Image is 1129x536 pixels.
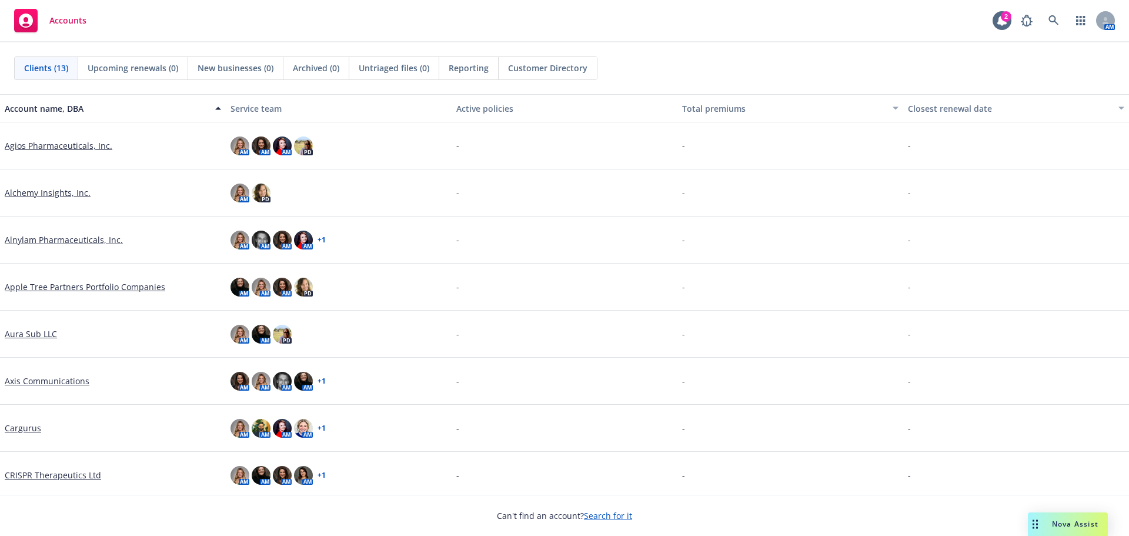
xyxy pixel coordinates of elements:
[677,94,903,122] button: Total premiums
[1028,512,1108,536] button: Nova Assist
[231,231,249,249] img: photo
[252,466,270,485] img: photo
[682,139,685,152] span: -
[1042,9,1065,32] a: Search
[682,234,685,246] span: -
[9,4,91,37] a: Accounts
[273,325,292,344] img: photo
[908,139,911,152] span: -
[273,278,292,297] img: photo
[682,422,685,434] span: -
[49,16,86,25] span: Accounts
[908,234,911,246] span: -
[294,278,313,297] img: photo
[908,281,911,293] span: -
[318,425,326,432] a: + 1
[231,466,249,485] img: photo
[5,422,41,434] a: Cargurus
[456,469,459,481] span: -
[252,184,270,202] img: photo
[908,469,911,481] span: -
[584,510,632,521] a: Search for it
[294,466,313,485] img: photo
[456,281,459,293] span: -
[1028,512,1043,536] div: Drag to move
[226,94,452,122] button: Service team
[318,378,326,385] a: + 1
[908,102,1111,115] div: Closest renewal date
[1015,9,1038,32] a: Report a Bug
[231,184,249,202] img: photo
[24,62,68,74] span: Clients (13)
[88,62,178,74] span: Upcoming renewals (0)
[449,62,489,74] span: Reporting
[231,325,249,344] img: photo
[456,187,459,199] span: -
[252,419,270,438] img: photo
[5,187,91,199] a: Alchemy Insights, Inc.
[5,375,89,387] a: Axis Communications
[5,328,57,340] a: Aura Sub LLC
[903,94,1129,122] button: Closest renewal date
[231,419,249,438] img: photo
[497,510,632,522] span: Can't find an account?
[5,234,123,246] a: Alnylam Pharmaceuticals, Inc.
[682,375,685,387] span: -
[682,469,685,481] span: -
[294,419,313,438] img: photo
[252,325,270,344] img: photo
[273,419,292,438] img: photo
[5,281,165,293] a: Apple Tree Partners Portfolio Companies
[273,466,292,485] img: photo
[456,139,459,152] span: -
[294,372,313,391] img: photo
[273,372,292,391] img: photo
[273,137,292,155] img: photo
[252,137,270,155] img: photo
[5,102,208,115] div: Account name, DBA
[682,102,886,115] div: Total premiums
[273,231,292,249] img: photo
[359,62,429,74] span: Untriaged files (0)
[252,372,270,391] img: photo
[456,234,459,246] span: -
[231,278,249,297] img: photo
[456,328,459,340] span: -
[294,231,313,249] img: photo
[682,187,685,199] span: -
[908,187,911,199] span: -
[452,94,677,122] button: Active policies
[231,137,249,155] img: photo
[908,422,911,434] span: -
[252,278,270,297] img: photo
[456,375,459,387] span: -
[5,139,112,152] a: Agios Pharmaceuticals, Inc.
[294,137,313,155] img: photo
[5,469,101,481] a: CRISPR Therapeutics Ltd
[198,62,273,74] span: New businesses (0)
[318,237,326,244] a: + 1
[682,281,685,293] span: -
[682,328,685,340] span: -
[908,375,911,387] span: -
[293,62,339,74] span: Archived (0)
[456,422,459,434] span: -
[318,472,326,479] a: + 1
[231,372,249,391] img: photo
[456,102,673,115] div: Active policies
[508,62,587,74] span: Customer Directory
[231,102,447,115] div: Service team
[1001,11,1011,22] div: 2
[1052,519,1098,529] span: Nova Assist
[908,328,911,340] span: -
[1069,9,1093,32] a: Switch app
[252,231,270,249] img: photo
